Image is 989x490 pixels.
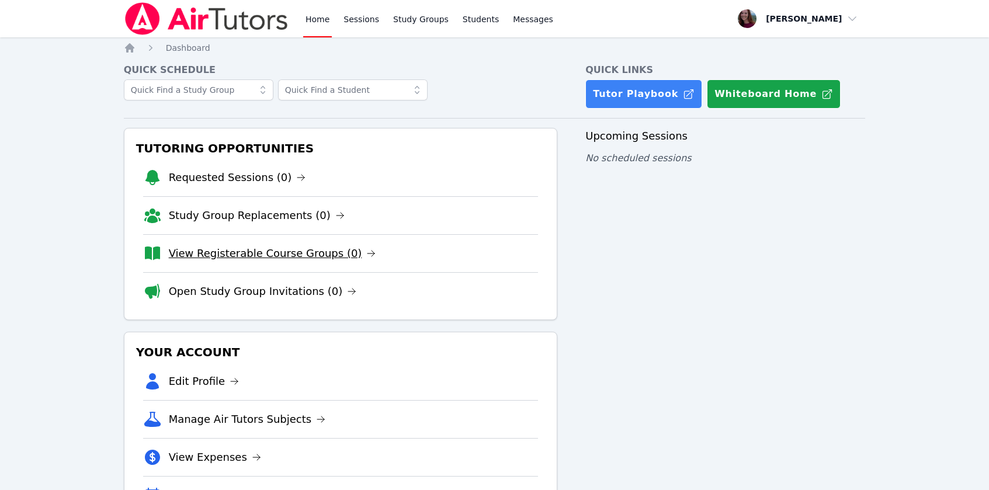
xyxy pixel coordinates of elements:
[585,63,865,77] h4: Quick Links
[134,138,548,159] h3: Tutoring Opportunities
[124,79,273,100] input: Quick Find a Study Group
[585,79,702,109] a: Tutor Playbook
[134,342,548,363] h3: Your Account
[124,2,289,35] img: Air Tutors
[124,42,866,54] nav: Breadcrumb
[169,169,306,186] a: Requested Sessions (0)
[169,373,240,390] a: Edit Profile
[585,128,865,144] h3: Upcoming Sessions
[169,283,357,300] a: Open Study Group Invitations (0)
[166,42,210,54] a: Dashboard
[169,245,376,262] a: View Registerable Course Groups (0)
[169,449,261,465] a: View Expenses
[169,207,345,224] a: Study Group Replacements (0)
[169,411,326,428] a: Manage Air Tutors Subjects
[707,79,841,109] button: Whiteboard Home
[278,79,428,100] input: Quick Find a Student
[166,43,210,53] span: Dashboard
[585,152,691,164] span: No scheduled sessions
[513,13,553,25] span: Messages
[124,63,558,77] h4: Quick Schedule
